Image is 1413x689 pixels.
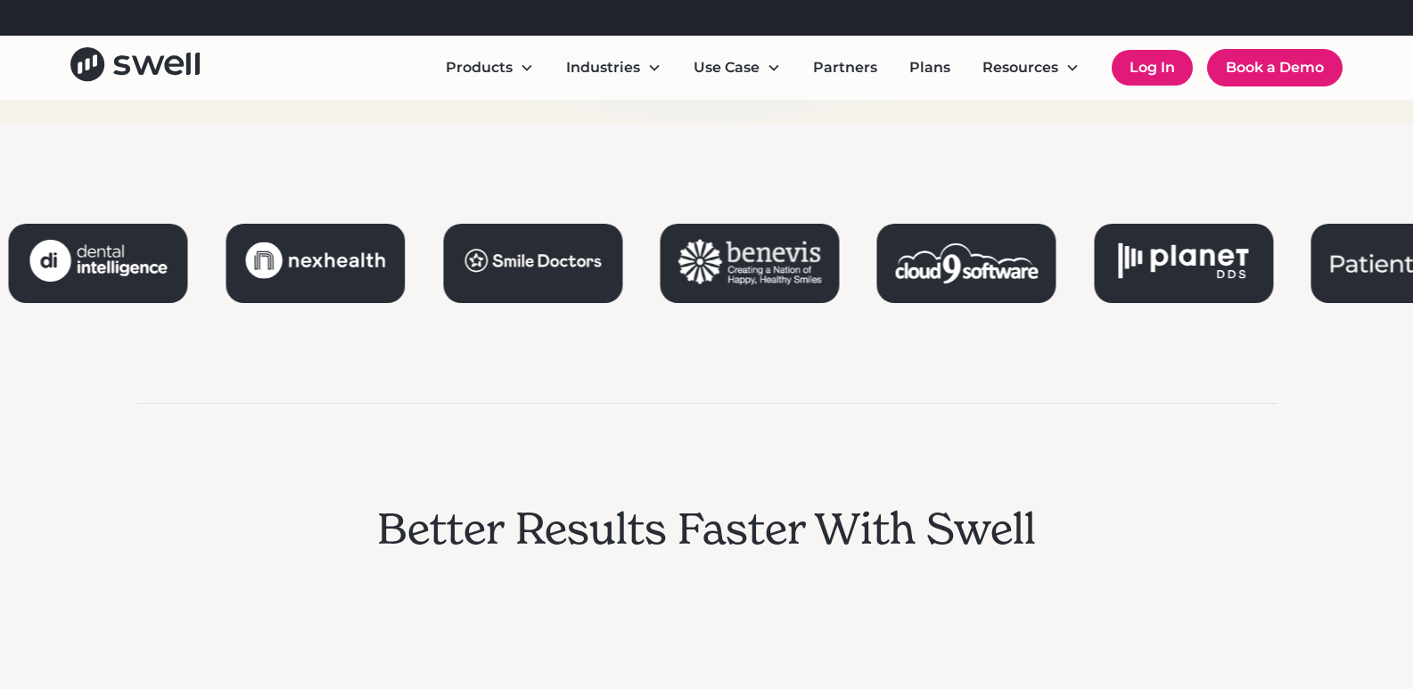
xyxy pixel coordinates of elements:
[799,50,891,86] a: Partners
[1112,50,1193,86] a: Log In
[1207,49,1343,86] a: Book a Demo
[431,50,548,86] div: Products
[982,57,1058,78] div: Resources
[552,50,676,86] div: Industries
[566,57,640,78] div: Industries
[377,504,1036,555] h2: Better Results Faster With Swell
[1108,496,1413,689] iframe: Chat Widget
[895,50,965,86] a: Plans
[679,50,795,86] div: Use Case
[70,47,200,87] a: home
[895,241,1039,287] img: Cloud 9 Logo
[446,57,513,78] div: Products
[694,57,760,78] div: Use Case
[968,50,1094,86] div: Resources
